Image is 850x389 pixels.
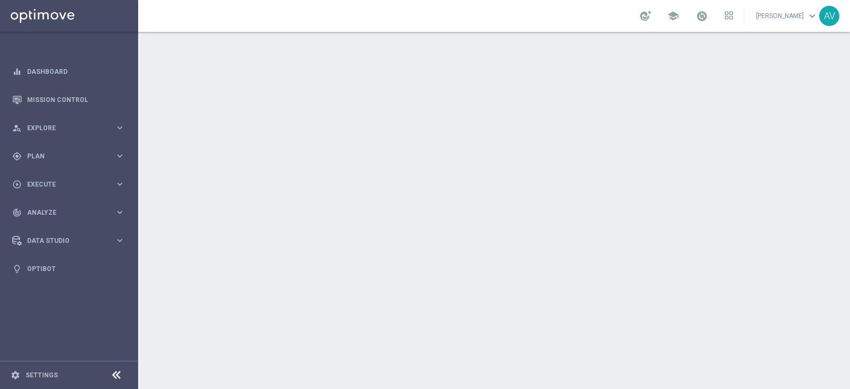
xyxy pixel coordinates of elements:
span: Analyze [27,209,115,216]
span: Explore [27,125,115,131]
div: Explore [12,123,115,133]
button: equalizer Dashboard [12,67,125,76]
div: Analyze [12,208,115,217]
button: Mission Control [12,96,125,104]
i: keyboard_arrow_right [115,179,125,189]
i: track_changes [12,208,22,217]
span: Plan [27,153,115,159]
a: Settings [25,372,58,378]
i: keyboard_arrow_right [115,151,125,161]
div: Plan [12,151,115,161]
span: school [667,10,679,22]
i: keyboard_arrow_right [115,123,125,133]
i: play_circle_outline [12,180,22,189]
button: play_circle_outline Execute keyboard_arrow_right [12,180,125,189]
span: Data Studio [27,238,115,244]
i: settings [11,370,20,380]
button: lightbulb Optibot [12,265,125,273]
span: Execute [27,181,115,188]
div: AV [819,6,839,26]
i: keyboard_arrow_right [115,235,125,246]
i: lightbulb [12,264,22,274]
div: Execute [12,180,115,189]
div: Dashboard [12,57,125,86]
button: Data Studio keyboard_arrow_right [12,236,125,245]
button: person_search Explore keyboard_arrow_right [12,124,125,132]
i: keyboard_arrow_right [115,207,125,217]
button: track_changes Analyze keyboard_arrow_right [12,208,125,217]
div: Mission Control [12,86,125,114]
a: Dashboard [27,57,125,86]
i: gps_fixed [12,151,22,161]
button: gps_fixed Plan keyboard_arrow_right [12,152,125,160]
span: keyboard_arrow_down [806,10,818,22]
a: Mission Control [27,86,125,114]
i: equalizer [12,67,22,77]
div: Data Studio [12,236,115,246]
div: Optibot [12,255,125,283]
a: [PERSON_NAME]keyboard_arrow_down [755,8,819,24]
i: person_search [12,123,22,133]
a: Optibot [27,255,125,283]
